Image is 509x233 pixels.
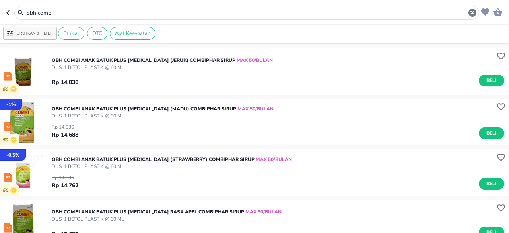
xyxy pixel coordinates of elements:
p: Rp 14.688 [52,131,78,139]
p: OBH COMBI ANAK BATUK PLUS [MEDICAL_DATA] (Madu) Combiphar SIRUP [52,105,274,112]
p: DUS, 1 BOTOL PLASTIK @ 60 ML [52,64,273,71]
p: 50 [2,86,10,92]
span: Beli [485,180,498,188]
p: DUS, 1 BOTOL PLASTIK @ 60 ML [52,112,274,119]
span: MAX 50/BULAN [244,209,282,215]
button: Urutkan & Filter [3,27,57,40]
span: MAX 50/BULAN [236,106,274,112]
p: Rp 14.836 [52,174,78,181]
p: DUS, 1 BOTOL PLASTIK @ 60 ML [52,163,292,170]
p: Urutkan & Filter [17,31,53,37]
span: Beli [485,129,498,137]
p: 50 [2,188,10,194]
span: OTC [87,30,107,37]
p: OBH COMBI ANAK BATUK PLUS [MEDICAL_DATA] (Strawberry) Combiphar SIRUP [52,156,292,163]
p: - 0.5 % [6,151,19,159]
div: OTC [87,27,107,40]
span: Alat Kesehatan [110,30,155,37]
img: prekursor-icon.04a7e01b.svg [4,223,12,233]
button: Beli [479,75,504,86]
span: MAX 50/BULAN [254,156,292,163]
div: Alat Kesehatan [110,27,155,40]
button: Beli [479,127,504,139]
input: Cari 4000+ produk di sini [26,9,468,17]
span: Ethical [58,30,84,37]
div: Ethical [58,27,84,40]
span: MAX 50/BULAN [235,57,273,63]
p: 50 [2,137,10,143]
img: prekursor-icon.04a7e01b.svg [4,173,12,182]
button: Beli [479,178,504,190]
img: prekursor-icon.04a7e01b.svg [4,72,12,81]
p: - 1 % [6,101,16,108]
img: prekursor-icon.04a7e01b.svg [4,122,12,131]
p: Rp 14.836 [52,78,78,86]
p: OBH COMBI ANAK BATUK PLUS [MEDICAL_DATA] (Jeruk) Combiphar SIRUP [52,57,273,64]
p: OBH COMBI ANAK BATUK PLUS [MEDICAL_DATA] RASA APEL Combiphar SIRUP [52,208,282,215]
p: Rp 14.762 [52,181,78,190]
p: DUS, 1 BOTOL PLASTIK @ 60 ML [52,215,282,223]
p: Rp 14.836 [52,123,78,131]
span: Beli [485,76,498,85]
